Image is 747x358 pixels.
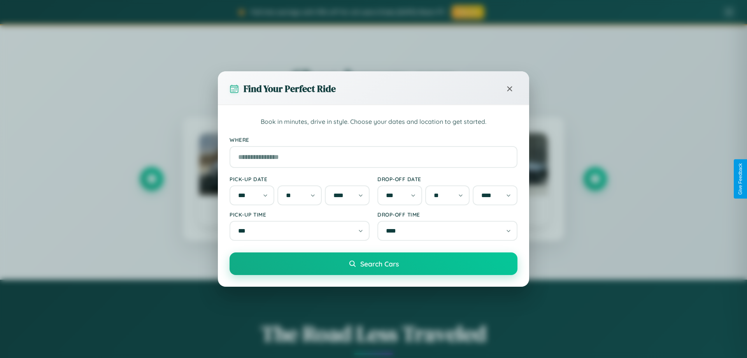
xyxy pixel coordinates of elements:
[360,259,399,268] span: Search Cars
[230,136,517,143] label: Where
[377,211,517,218] label: Drop-off Time
[230,252,517,275] button: Search Cars
[377,176,517,182] label: Drop-off Date
[230,211,370,218] label: Pick-up Time
[230,176,370,182] label: Pick-up Date
[244,82,336,95] h3: Find Your Perfect Ride
[230,117,517,127] p: Book in minutes, drive in style. Choose your dates and location to get started.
